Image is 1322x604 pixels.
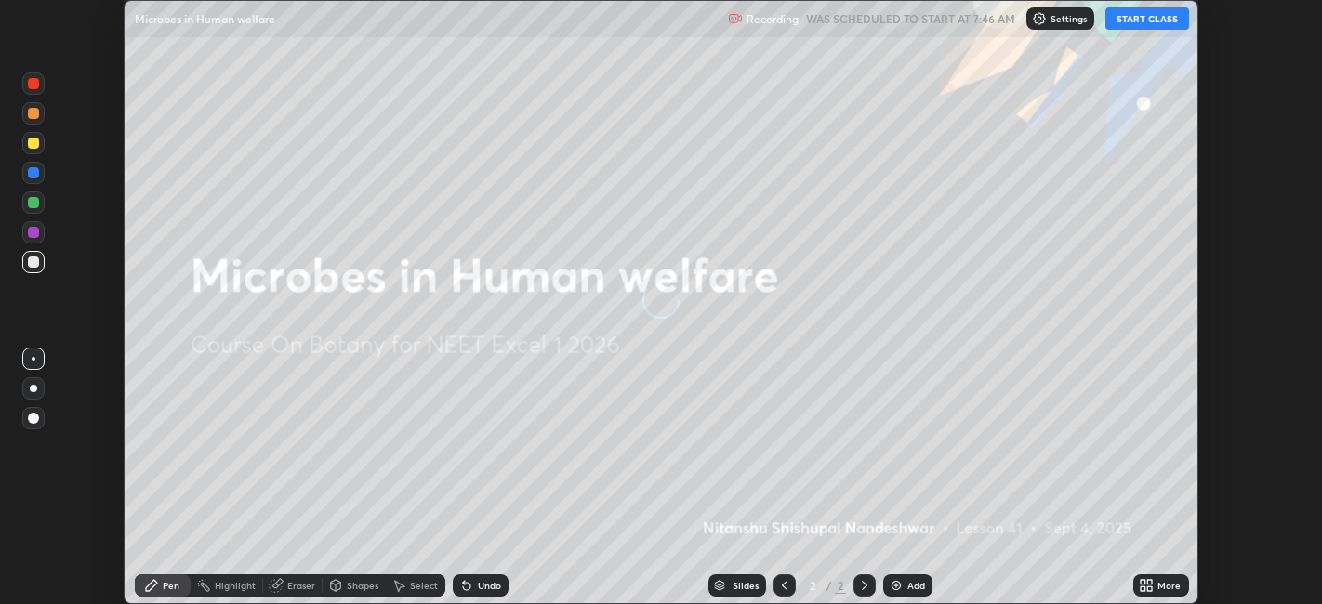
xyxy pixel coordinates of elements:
div: Highlight [215,581,256,590]
div: / [826,580,831,591]
div: Eraser [287,581,315,590]
img: add-slide-button [889,578,904,593]
img: recording.375f2c34.svg [728,11,743,26]
div: Add [907,581,925,590]
div: Shapes [347,581,378,590]
div: Pen [163,581,179,590]
button: START CLASS [1105,7,1189,30]
div: Select [410,581,438,590]
div: Slides [733,581,759,590]
p: Recording [747,12,799,26]
div: 2 [803,580,822,591]
div: More [1157,581,1181,590]
img: class-settings-icons [1032,11,1047,26]
div: 2 [835,577,846,594]
p: Settings [1051,14,1087,23]
h5: WAS SCHEDULED TO START AT 7:46 AM [806,10,1015,27]
p: Microbes in Human welfare [135,11,275,26]
div: Undo [478,581,501,590]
